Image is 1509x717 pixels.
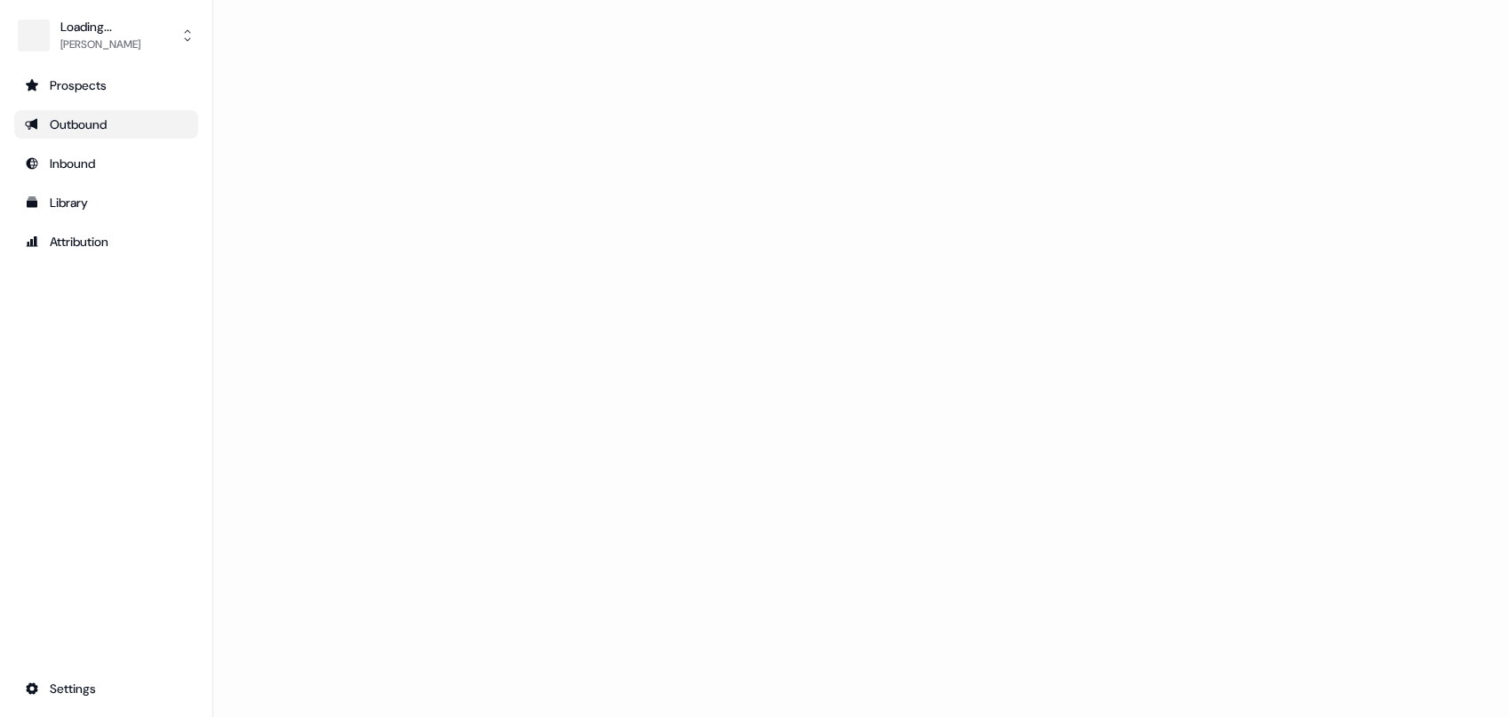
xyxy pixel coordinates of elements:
div: Loading... [60,18,140,36]
div: Attribution [25,233,188,251]
a: Go to prospects [14,71,198,100]
button: Loading...[PERSON_NAME] [14,14,198,57]
a: Go to Inbound [14,149,198,178]
a: Go to templates [14,188,198,217]
a: Go to integrations [14,674,198,703]
a: Go to attribution [14,227,198,256]
div: Library [25,194,188,211]
div: Outbound [25,116,188,133]
div: Prospects [25,76,188,94]
div: Inbound [25,155,188,172]
a: Go to outbound experience [14,110,198,139]
div: Settings [25,680,188,697]
div: [PERSON_NAME] [60,36,140,53]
